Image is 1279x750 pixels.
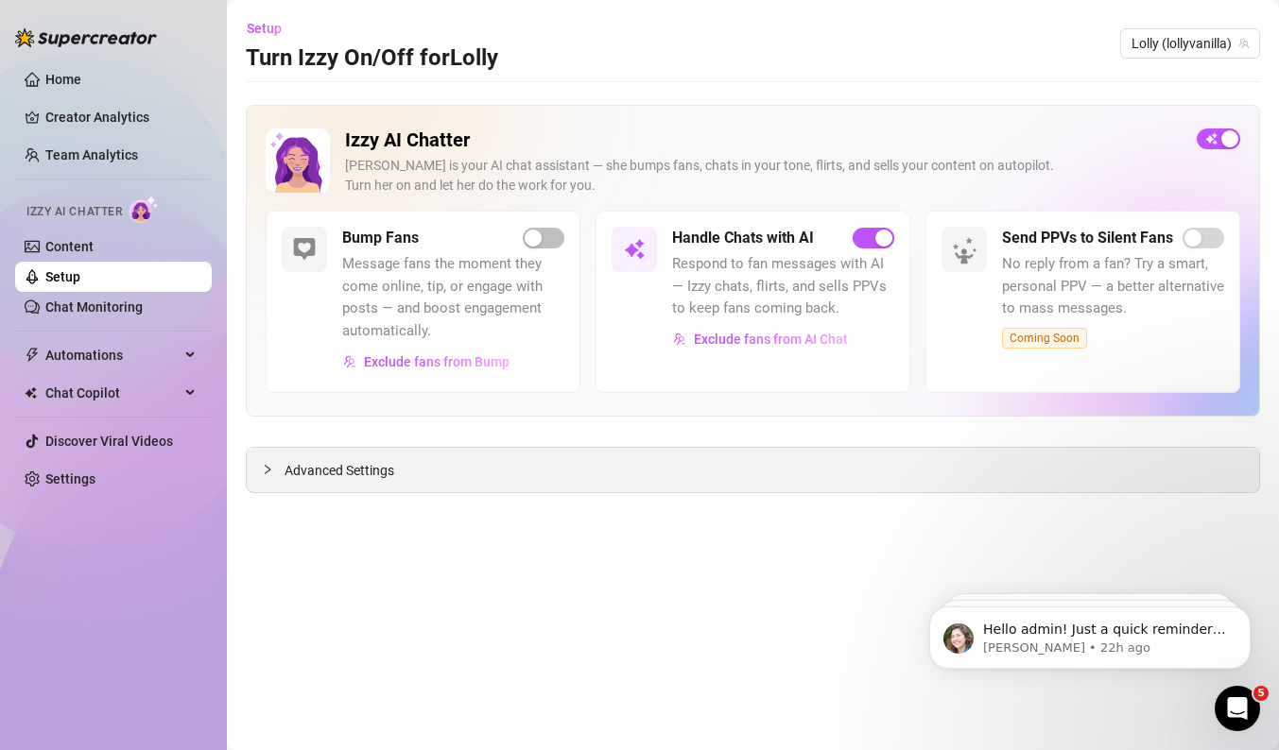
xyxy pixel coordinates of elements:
div: collapsed [262,459,285,480]
a: Discover Viral Videos [45,434,173,449]
h5: Handle Chats with AI [672,227,814,249]
img: svg%3e [623,238,646,261]
span: Respond to fan messages with AI — Izzy chats, flirts, and sells PPVs to keep fans coming back. [672,253,894,320]
img: AI Chatter [130,196,159,223]
div: [PERSON_NAME] is your AI chat assistant — she bumps fans, chats in your tone, flirts, and sells y... [345,156,1182,196]
img: svg%3e [293,238,316,261]
img: silent-fans-ppv-o-N6Mmdf.svg [952,237,982,267]
span: Chat Copilot [45,378,180,408]
span: Setup [247,21,282,36]
span: Automations [45,340,180,370]
span: Exclude fans from AI Chat [694,332,848,347]
iframe: Intercom live chat [1215,686,1260,731]
span: team [1238,38,1250,49]
h3: Turn Izzy On/Off for Lolly [246,43,498,74]
iframe: Intercom notifications message [901,567,1279,699]
h2: Izzy AI Chatter [345,128,1182,152]
span: thunderbolt [25,348,40,363]
span: Izzy AI Chatter [26,203,122,221]
img: logo-BBDzfeDw.svg [15,28,157,47]
span: Lolly (lollyvanilla) [1132,29,1249,58]
a: Content [45,239,94,254]
h5: Bump Fans [342,227,419,249]
span: Advanced Settings [285,460,394,481]
span: Message fans the moment they come online, tip, or engage with posts — and boost engagement automa... [342,253,564,342]
button: Exclude fans from AI Chat [672,324,849,354]
button: Setup [246,13,297,43]
a: Creator Analytics [45,102,197,132]
span: collapsed [262,464,273,475]
span: Coming Soon [1002,328,1087,349]
a: Team Analytics [45,147,138,162]
h5: Send PPVs to Silent Fans [1002,227,1173,249]
span: 5 [1253,686,1269,701]
button: Exclude fans from Bump [342,347,510,377]
a: Home [45,72,81,87]
img: Chat Copilot [25,386,37,400]
img: Izzy AI Chatter [266,128,330,193]
span: No reply from a fan? Try a smart, personal PPV — a better alternative to mass messages. [1002,253,1224,320]
a: Chat Monitoring [45,299,143,315]
a: Settings [45,471,95,486]
img: svg%3e [673,332,686,346]
a: Setup [45,269,80,284]
span: Exclude fans from Bump [364,354,510,369]
img: svg%3e [343,355,356,368]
